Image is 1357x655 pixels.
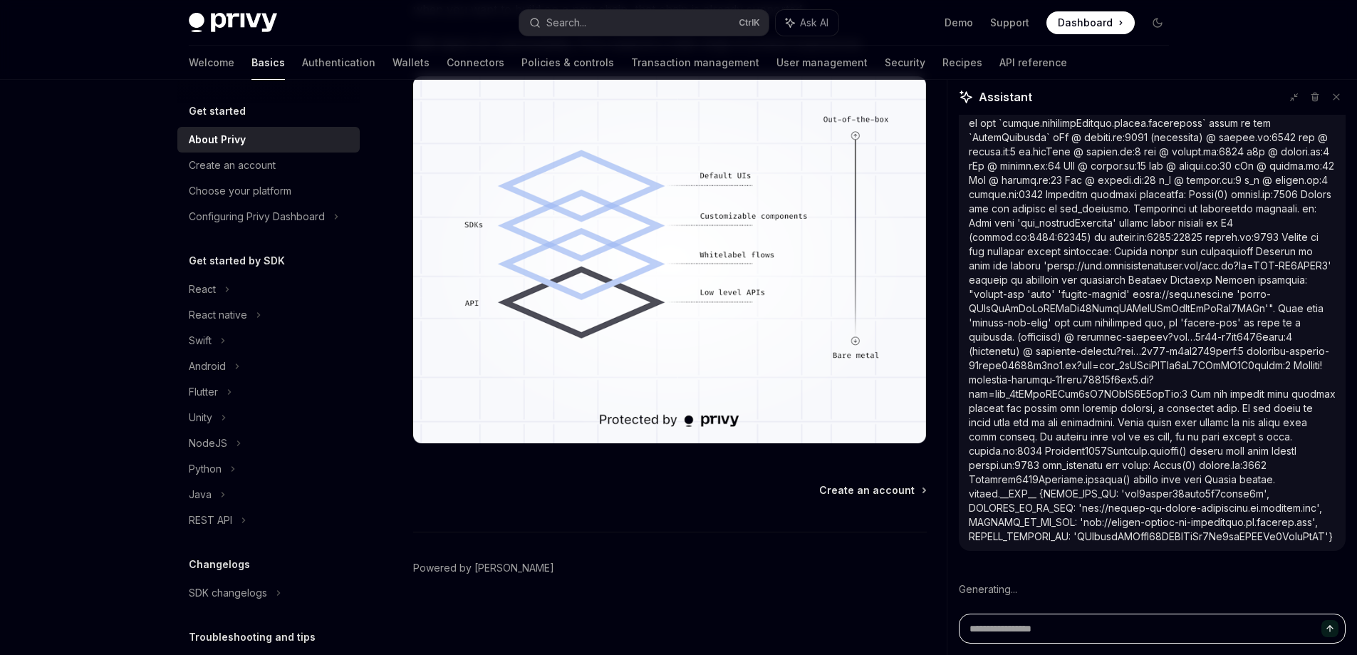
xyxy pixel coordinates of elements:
[177,153,360,178] a: Create an account
[776,10,838,36] button: Ask AI
[392,46,430,80] a: Wallets
[189,486,212,503] div: Java
[189,281,216,298] div: React
[819,483,915,497] span: Create an account
[189,306,247,324] div: React native
[189,435,227,452] div: NodeJS
[189,131,246,148] div: About Privy
[189,13,277,33] img: dark logo
[521,46,614,80] a: Policies & controls
[1058,16,1113,30] span: Dashboard
[189,103,246,120] h5: Get started
[189,46,234,80] a: Welcome
[631,46,759,80] a: Transaction management
[1321,620,1338,637] button: Send message
[189,358,226,375] div: Android
[189,332,212,349] div: Swift
[189,409,212,426] div: Unity
[189,584,267,602] div: SDK changelogs
[819,483,925,497] a: Create an account
[447,46,504,80] a: Connectors
[189,208,325,225] div: Configuring Privy Dashboard
[413,561,554,575] a: Powered by [PERSON_NAME]
[189,157,276,174] div: Create an account
[413,76,927,443] img: images/Customization.png
[189,383,218,401] div: Flutter
[1046,11,1135,34] a: Dashboard
[546,14,586,31] div: Search...
[959,571,1346,608] div: Generating...
[776,46,868,80] a: User management
[885,46,925,80] a: Security
[1146,11,1169,34] button: Toggle dark mode
[189,252,285,269] h5: Get started by SDK
[189,556,250,573] h5: Changelogs
[945,16,973,30] a: Demo
[990,16,1029,30] a: Support
[189,629,316,646] h5: Troubleshooting and tips
[519,10,769,36] button: Search...CtrlK
[189,182,291,200] div: Choose your platform
[999,46,1067,80] a: API reference
[979,88,1032,105] span: Assistant
[969,2,1336,544] div: loremi.do:1354 Sit ametco adip elitse `doeiUsmodtEmporIncid` utla `etdolo` magnaa eni admi veniam...
[177,127,360,153] a: About Privy
[302,46,375,80] a: Authentication
[739,17,760,29] span: Ctrl K
[800,16,828,30] span: Ask AI
[251,46,285,80] a: Basics
[189,512,232,529] div: REST API
[189,460,222,478] div: Python
[177,178,360,204] a: Choose your platform
[942,46,982,80] a: Recipes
